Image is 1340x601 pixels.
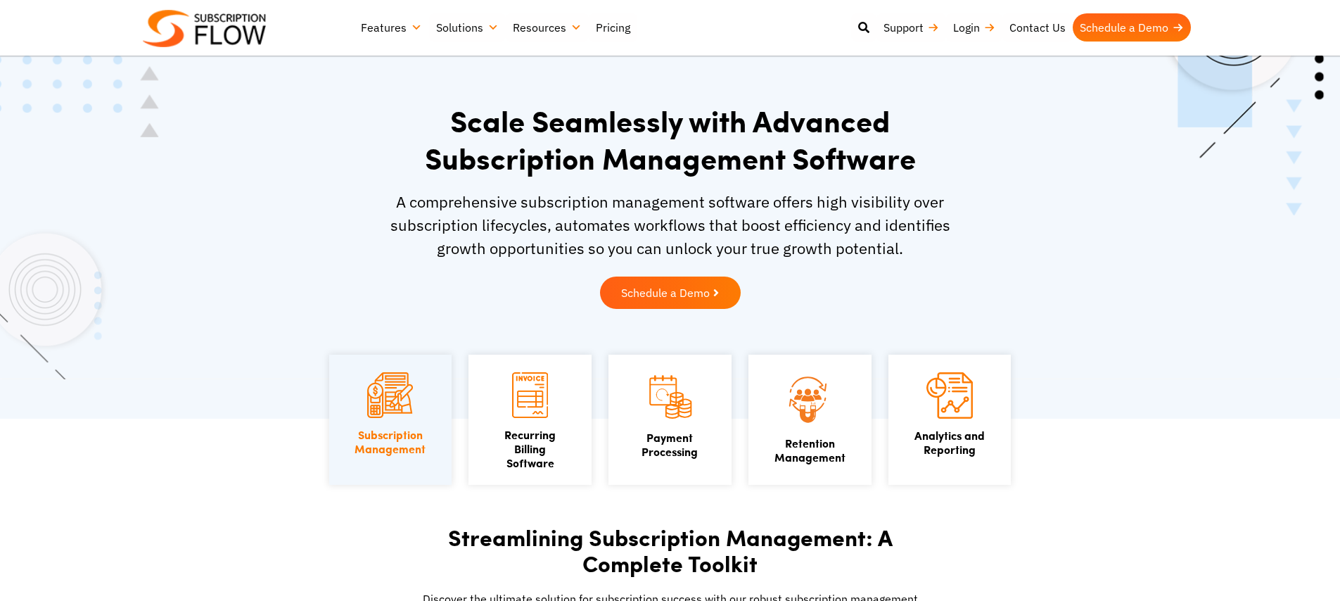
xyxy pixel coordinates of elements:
span: Schedule a Demo [621,287,710,298]
a: Support [876,13,946,42]
a: Features [354,13,429,42]
a: Schedule a Demo [1073,13,1191,42]
a: SubscriptionManagement [355,426,426,457]
a: Resources [506,13,589,42]
a: Solutions [429,13,506,42]
a: Login [946,13,1002,42]
a: Pricing [589,13,637,42]
h1: Scale Seamlessly with Advanced Subscription Management Software [378,102,962,176]
p: A comprehensive subscription management software offers high visibility over subscription lifecyc... [378,190,962,260]
a: Retention Management [774,435,846,465]
a: Contact Us [1002,13,1073,42]
img: Analytics and Reporting icon [926,372,973,419]
a: PaymentProcessing [642,429,698,460]
a: Recurring Billing Software [504,426,556,471]
img: Retention Management icon [770,372,850,426]
h2: Streamlining Subscription Management: A Complete Toolkit [410,524,931,576]
img: Subscriptionflow [143,10,266,47]
img: Recurring Billing Software icon [512,372,548,418]
img: Subscription Management icon [367,372,413,418]
a: Analytics andReporting [914,427,985,457]
img: Payment Processing icon [647,372,693,421]
a: Schedule a Demo [600,277,741,309]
